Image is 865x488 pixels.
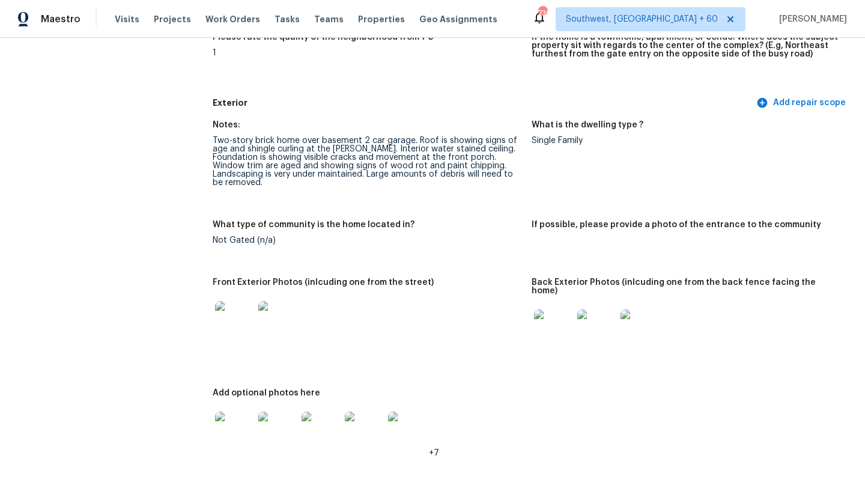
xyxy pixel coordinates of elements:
div: Not Gated (n/a) [213,236,522,245]
h5: If possible, please provide a photo of the entrance to the community [532,221,821,229]
span: Visits [115,13,139,25]
span: +7 [429,449,439,457]
span: Work Orders [205,13,260,25]
h5: Back Exterior Photos (inlcuding one from the back fence facing the home) [532,278,841,295]
h5: Exterior [213,97,754,109]
div: 1 [213,49,522,57]
h5: Add optional photos here [213,389,320,397]
div: Single Family [532,136,841,145]
h5: What is the dwelling type ? [532,121,643,129]
span: Geo Assignments [419,13,497,25]
span: Projects [154,13,191,25]
span: [PERSON_NAME] [774,13,847,25]
span: Southwest, [GEOGRAPHIC_DATA] + 60 [566,13,718,25]
span: Maestro [41,13,80,25]
h5: If the home is a townhome, apartment, or condo: Where does the subject property sit with regards ... [532,33,841,58]
div: 730 [538,7,547,19]
h5: Front Exterior Photos (inlcuding one from the street) [213,278,434,287]
span: Teams [314,13,344,25]
span: Properties [358,13,405,25]
h5: What type of community is the home located in? [213,221,414,229]
div: Two-story brick home over basement 2 car garage. Roof is showing signs of age and shingle curling... [213,136,522,187]
span: Tasks [275,15,300,23]
span: Add repair scope [759,96,846,111]
button: Add repair scope [754,92,851,114]
h5: Notes: [213,121,240,129]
